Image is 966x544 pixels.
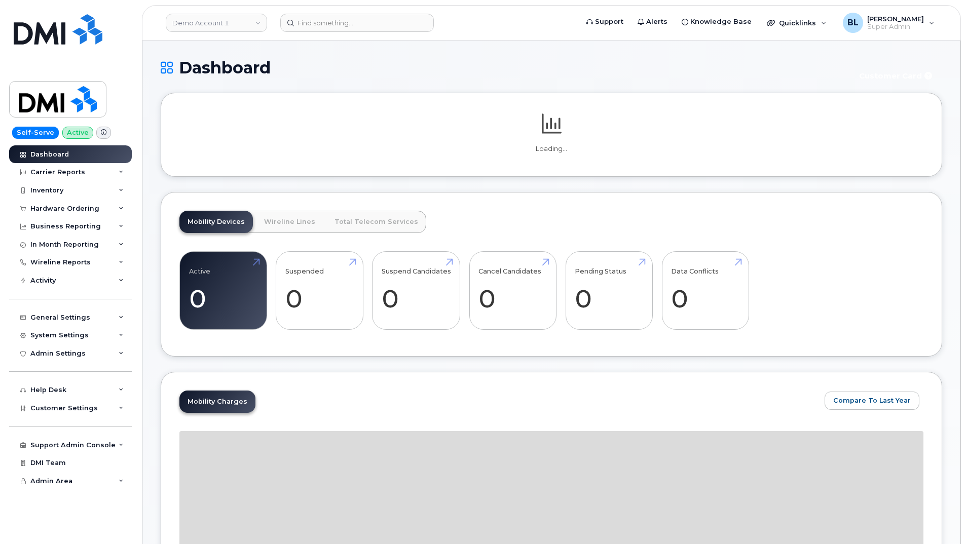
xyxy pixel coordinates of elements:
[161,59,846,76] h1: Dashboard
[179,144,923,153] p: Loading...
[285,257,354,324] a: Suspended 0
[179,391,255,413] a: Mobility Charges
[851,67,942,85] button: Customer Card
[575,257,643,324] a: Pending Status 0
[179,211,253,233] a: Mobility Devices
[825,392,919,410] button: Compare To Last Year
[256,211,323,233] a: Wireline Lines
[478,257,547,324] a: Cancel Candidates 0
[326,211,426,233] a: Total Telecom Services
[833,396,911,405] span: Compare To Last Year
[382,257,451,324] a: Suspend Candidates 0
[671,257,739,324] a: Data Conflicts 0
[189,257,257,324] a: Active 0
